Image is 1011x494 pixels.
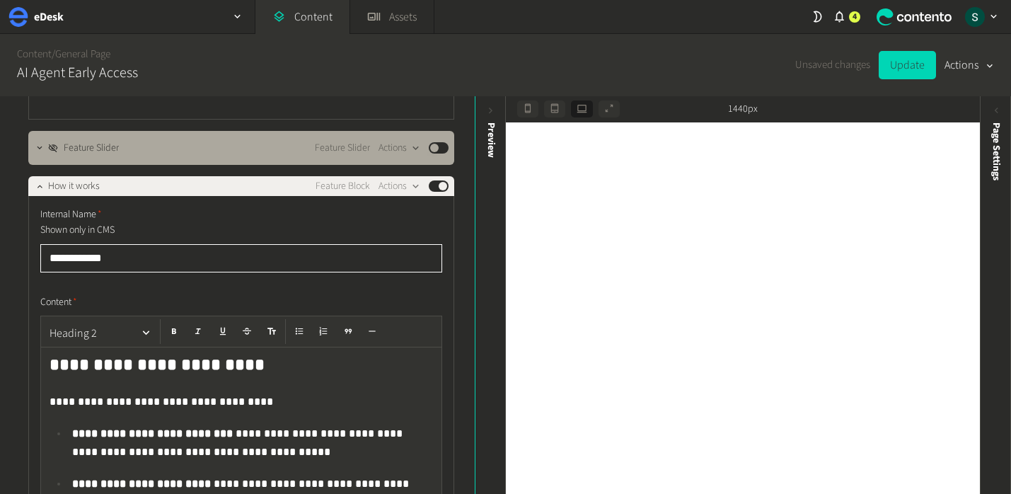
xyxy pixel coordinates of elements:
button: Actions [379,139,420,156]
span: 1440px [728,102,758,117]
button: Heading 2 [44,319,157,347]
p: Shown only in CMS [40,222,362,238]
h2: AI Agent Early Access [17,62,138,84]
button: Actions [379,178,420,195]
span: Page Settings [989,122,1004,180]
a: General Page [55,47,110,62]
button: Actions [944,51,994,79]
span: Internal Name [40,207,102,222]
img: Sarah Grady [965,7,985,27]
span: Feature Block [316,179,370,194]
div: Preview [483,122,498,158]
span: 4 [853,11,857,23]
span: Content [40,295,77,310]
span: Feature Slider [315,141,370,156]
img: eDesk [8,7,28,27]
span: / [52,47,55,62]
h2: eDesk [34,8,64,25]
button: Update [879,51,936,79]
a: Content [17,47,52,62]
span: How it works [48,179,100,194]
span: Feature Slider [64,141,119,156]
span: Unsaved changes [795,57,870,74]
